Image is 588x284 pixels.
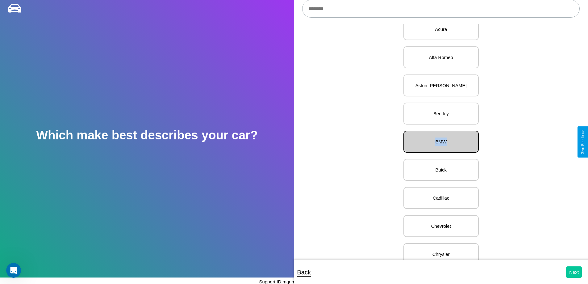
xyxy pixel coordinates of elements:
[410,81,472,90] p: Aston [PERSON_NAME]
[297,267,311,278] p: Back
[566,266,582,278] button: Next
[410,166,472,174] p: Buick
[410,138,472,146] p: BMW
[410,250,472,258] p: Chrysler
[36,128,258,142] h2: Which make best describes your car?
[410,109,472,118] p: Bentley
[581,129,585,155] div: Give Feedback
[410,25,472,33] p: Acura
[6,263,21,278] iframe: Intercom live chat
[410,53,472,61] p: Alfa Romeo
[410,222,472,230] p: Chevrolet
[410,194,472,202] p: Cadillac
